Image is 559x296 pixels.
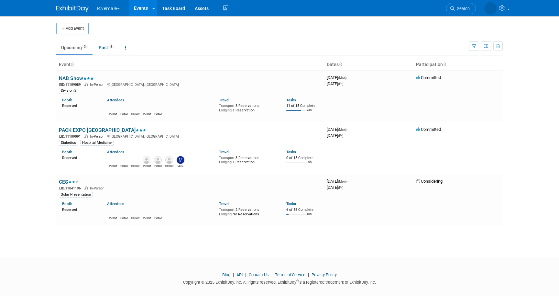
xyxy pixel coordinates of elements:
[327,179,348,184] span: [DATE]
[222,272,230,277] a: Blog
[59,75,94,81] a: NAB Show
[59,140,78,146] div: Diabetics
[56,6,89,12] img: ExhibitDay
[219,104,236,108] span: Transport:
[249,272,269,277] a: Contact Us
[143,216,151,220] div: Mason Test Account
[59,135,83,138] span: EID: 11109091
[62,102,97,108] div: Reserved
[62,98,72,102] a: Booth
[154,208,162,216] img: Richard Talbot
[108,44,114,49] span: 8
[177,156,184,164] img: Mimo Misom
[327,127,348,132] span: [DATE]
[286,156,322,160] div: 0 of 15 Complete
[62,150,72,154] a: Booth
[143,104,150,112] img: Mason Test Account
[231,272,236,277] span: |
[219,212,233,216] span: Lodging:
[338,82,343,86] span: (Fri)
[296,279,299,283] sup: ®
[131,156,139,164] img: Mason Test Account
[219,156,236,160] span: Transport:
[109,112,117,116] div: John doe
[219,206,277,216] div: 2 Reservations No Reservations
[324,59,413,70] th: Dates
[59,179,79,185] a: CES
[327,75,348,80] span: [DATE]
[338,180,346,183] span: (Mon)
[244,272,248,277] span: |
[59,83,83,86] span: EID: 11109089
[107,150,124,154] a: Attendees
[107,201,124,206] a: Attendees
[120,216,128,220] div: Luke Baker
[154,216,162,220] div: Richard Talbot
[154,156,162,164] img: Joe Smith
[109,156,116,164] img: Richard Talbot
[109,208,116,216] img: John doe
[131,104,139,112] img: Martha Smith
[120,156,128,164] img: Martha Smith
[286,104,322,108] div: 11 of 15 Complete
[90,186,106,190] span: In-Person
[312,272,337,277] a: Privacy Policy
[80,140,114,146] div: Hospital Medicine
[143,156,150,164] img: Naomi Lapaglia
[327,133,343,138] span: [DATE]
[154,164,162,168] div: Joe Smith
[219,154,277,165] div: 3 Reservations 1 Reservation
[94,41,119,54] a: Past8
[286,201,296,206] a: Tasks
[286,98,296,102] a: Tasks
[59,133,322,139] div: [GEOGRAPHIC_DATA], [GEOGRAPHIC_DATA]
[455,6,470,11] span: Search
[90,83,106,87] span: In-Person
[90,134,106,139] span: In-Person
[56,59,324,70] th: Event
[219,201,229,206] a: Travel
[338,128,346,131] span: (Mon)
[109,104,116,112] img: John doe
[131,164,139,168] div: Mason Test Account
[165,156,173,164] img: Jim Coleman
[107,98,124,102] a: Attendees
[446,3,476,14] a: Search
[338,186,343,189] span: (Fri)
[416,179,443,184] span: Considering
[109,164,117,168] div: Richard Talbot
[143,112,151,116] div: Mason Test Account
[339,62,342,67] a: Sort by Start Date
[306,272,311,277] span: |
[219,160,233,164] span: Lodging:
[154,104,162,112] img: Richard Talbot
[131,216,139,220] div: Martha Smith
[120,112,128,116] div: Luke Baker
[109,216,117,220] div: John doe
[120,104,128,112] img: Luke Baker
[82,44,88,49] span: 3
[177,164,185,168] div: Mimo Misom
[307,212,312,221] td: 10%
[143,164,151,168] div: Naomi Lapaglia
[154,112,162,116] div: Richard Talbot
[270,272,274,277] span: |
[120,208,128,216] img: Luke Baker
[165,164,173,168] div: Jim Coleman
[84,186,88,189] img: In-Person Event
[219,208,236,212] span: Transport:
[416,75,441,80] span: Committed
[59,187,83,190] span: EID: 11041196
[120,164,128,168] div: Martha Smith
[131,208,139,216] img: Martha Smith
[286,150,296,154] a: Tasks
[131,112,139,116] div: Martha Smith
[71,62,74,67] a: Sort by Event Name
[143,208,150,216] img: Mason Test Account
[59,127,146,133] a: PACK EXPO [GEOGRAPHIC_DATA]
[84,83,88,86] img: In-Person Event
[62,154,97,160] div: Reserved
[219,108,233,112] span: Lodging:
[219,102,277,112] div: 3 Reservations 1 Reservation
[84,134,88,138] img: In-Person Event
